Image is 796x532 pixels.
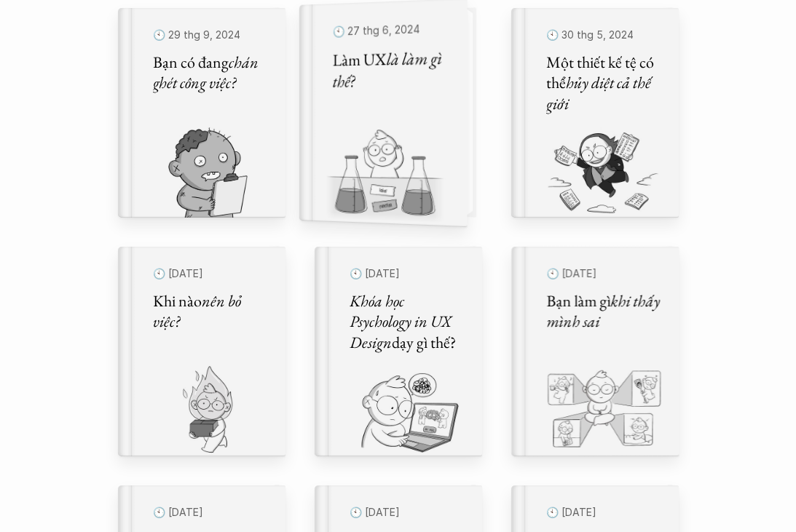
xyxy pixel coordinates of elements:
p: 🕙 [DATE] [350,264,465,284]
a: 🕙 29 thg 9, 2024Bạn có đangchán ghét công việc? [118,8,285,218]
p: 🕙 [DATE] [350,503,465,523]
h5: dạy gì thế? [350,290,465,353]
h5: Bạn làm gì [546,290,661,332]
em: khi thấy mình sai [546,290,663,332]
h5: Một thiết kế tệ có thể [546,52,661,114]
a: 🕙 30 thg 5, 2024Một thiết kế tệ có thểhủy diệt cả thế giới [511,8,679,218]
p: 🕙 [DATE] [546,503,661,523]
p: 🕙 30 thg 5, 2024 [546,25,661,45]
em: hủy diệt cả thế giới [546,72,653,114]
p: 🕙 29 thg 9, 2024 [153,25,268,45]
p: 🕙 [DATE] [153,264,268,284]
a: 🕙 [DATE]Khóa học Psychology in UX Designdạy gì thế? [315,247,482,456]
p: 🕙 [DATE] [153,503,268,523]
p: 🕙 [DATE] [546,264,661,284]
em: Khóa học Psychology in UX Design [350,290,454,352]
em: là làm gì thế? [332,46,444,92]
h5: Làm UX [332,47,448,92]
a: 🕙 [DATE]Khi nàonên bỏ việc? [118,247,285,456]
em: chán ghét công việc? [153,51,261,93]
em: nên bỏ việc? [153,290,244,332]
h5: Khi nào [153,290,268,332]
p: 🕙 27 thg 6, 2024 [332,18,448,42]
h5: Bạn có đang [153,52,268,93]
a: 🕙 27 thg 6, 2024Làm UXlà làm gì thế? [315,8,482,218]
a: 🕙 [DATE]Bạn làm gìkhi thấy mình sai [511,247,679,456]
